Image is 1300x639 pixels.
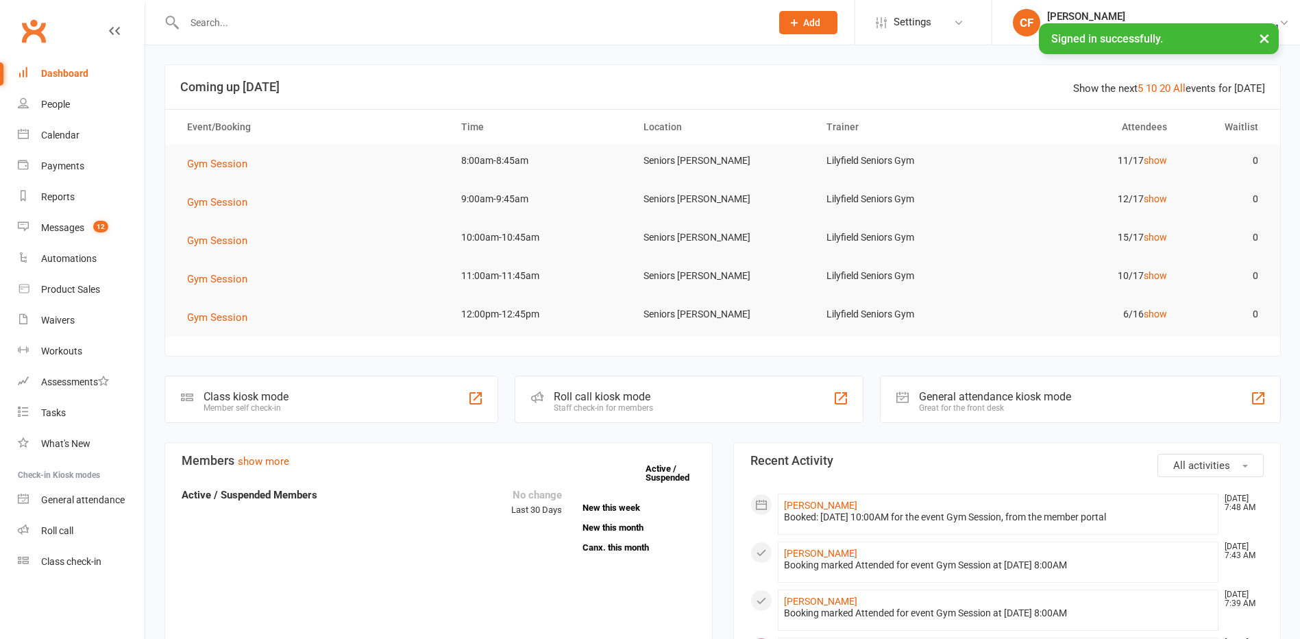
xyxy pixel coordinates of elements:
div: Payments [41,160,84,171]
td: 11/17 [996,145,1179,177]
td: Lilyfield Seniors Gym [814,183,996,215]
div: Uniting Seniors [PERSON_NAME][GEOGRAPHIC_DATA] [1047,23,1279,35]
span: Settings [894,7,931,38]
td: Lilyfield Seniors Gym [814,260,996,292]
td: Seniors [PERSON_NAME] [631,183,813,215]
a: Canx. this month [582,543,696,552]
div: Dashboard [41,68,88,79]
a: New this week [582,503,696,512]
button: Add [779,11,837,34]
a: Roll call [18,516,145,546]
div: [PERSON_NAME] [1047,10,1279,23]
div: Workouts [41,346,82,357]
a: Class kiosk mode [18,546,145,577]
div: Show the next events for [DATE] [1073,80,1265,97]
a: What's New [18,429,145,459]
strong: Active / Suspended Members [182,489,317,501]
td: 12:00pm-12:45pm [449,298,631,330]
span: Gym Session [187,158,247,170]
th: Time [449,110,631,145]
td: 6/16 [996,298,1179,330]
div: General attendance [41,494,125,505]
a: show [1144,155,1167,166]
a: Product Sales [18,274,145,305]
td: Lilyfield Seniors Gym [814,298,996,330]
td: 12/17 [996,183,1179,215]
td: 0 [1179,145,1271,177]
div: Product Sales [41,284,100,295]
a: Waivers [18,305,145,336]
input: Search... [180,13,761,32]
a: Dashboard [18,58,145,89]
td: 8:00am-8:45am [449,145,631,177]
td: 10:00am-10:45am [449,221,631,254]
a: Clubworx [16,14,51,48]
td: 15/17 [996,221,1179,254]
td: Seniors [PERSON_NAME] [631,260,813,292]
td: Seniors [PERSON_NAME] [631,298,813,330]
th: Trainer [814,110,996,145]
a: 10 [1146,82,1157,95]
td: Lilyfield Seniors Gym [814,145,996,177]
div: Automations [41,253,97,264]
button: All activities [1157,454,1264,477]
span: Signed in successfully. [1051,32,1163,45]
a: All [1173,82,1186,95]
span: Gym Session [187,196,247,208]
div: What's New [41,438,90,449]
h3: Members [182,454,696,468]
div: No change [511,487,562,503]
td: 0 [1179,298,1271,330]
td: 0 [1179,221,1271,254]
div: Reports [41,191,75,202]
div: Class check-in [41,556,101,567]
button: Gym Session [187,194,257,210]
h3: Coming up [DATE] [180,80,1265,94]
a: Automations [18,243,145,274]
div: General attendance kiosk mode [919,390,1071,403]
div: Class kiosk mode [204,390,289,403]
a: General attendance kiosk mode [18,485,145,516]
button: × [1252,23,1277,53]
span: Gym Session [187,311,247,324]
a: show [1144,193,1167,204]
a: show [1144,309,1167,319]
button: Gym Session [187,271,257,287]
a: Tasks [18,398,145,429]
div: Booked: [DATE] 10:00AM for the event Gym Session, from the member portal [784,511,1213,523]
button: Gym Session [187,156,257,172]
td: 11:00am-11:45am [449,260,631,292]
a: People [18,89,145,120]
a: [PERSON_NAME] [784,548,857,559]
a: [PERSON_NAME] [784,500,857,511]
span: Gym Session [187,234,247,247]
th: Event/Booking [175,110,449,145]
a: New this month [582,523,696,532]
a: Calendar [18,120,145,151]
td: Lilyfield Seniors Gym [814,221,996,254]
a: Payments [18,151,145,182]
td: 9:00am-9:45am [449,183,631,215]
div: Tasks [41,407,66,418]
button: Gym Session [187,309,257,326]
div: Messages [41,222,84,233]
td: 0 [1179,260,1271,292]
td: Seniors [PERSON_NAME] [631,145,813,177]
div: People [41,99,70,110]
th: Location [631,110,813,145]
span: Gym Session [187,273,247,285]
a: Active / Suspended [646,454,706,492]
div: Last 30 Days [511,487,562,518]
time: [DATE] 7:39 AM [1218,590,1263,608]
a: 20 [1160,82,1170,95]
div: Great for the front desk [919,403,1071,413]
time: [DATE] 7:43 AM [1218,542,1263,560]
th: Waitlist [1179,110,1271,145]
div: Waivers [41,315,75,326]
div: Booking marked Attended for event Gym Session at [DATE] 8:00AM [784,559,1213,571]
time: [DATE] 7:48 AM [1218,494,1263,512]
div: Staff check-in for members [554,403,653,413]
div: CF [1013,9,1040,36]
a: show [1144,232,1167,243]
div: Booking marked Attended for event Gym Session at [DATE] 8:00AM [784,607,1213,619]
